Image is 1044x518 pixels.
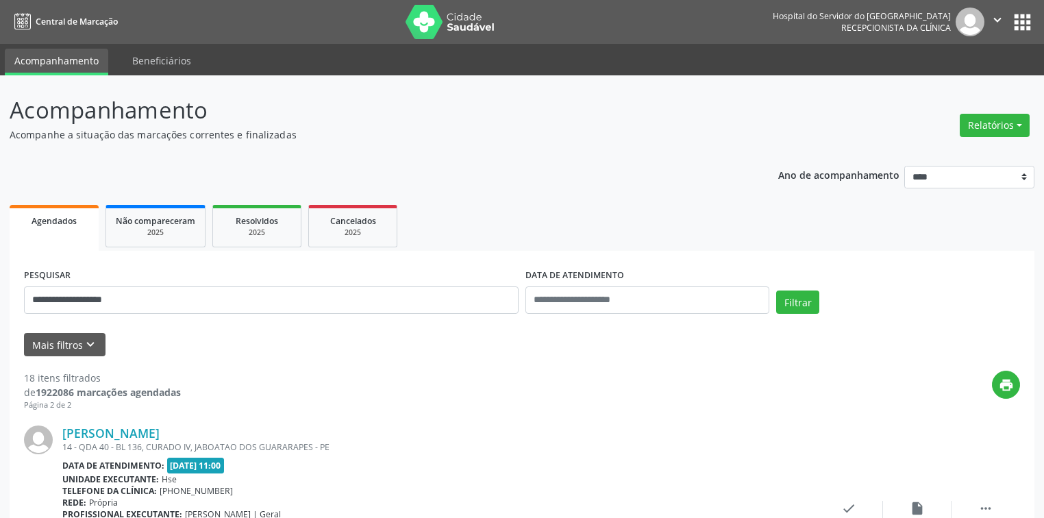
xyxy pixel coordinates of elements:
span: Agendados [32,215,77,227]
b: Data de atendimento: [62,460,164,471]
span: Recepcionista da clínica [841,22,951,34]
i: insert_drive_file [910,501,925,516]
img: img [24,425,53,454]
div: 18 itens filtrados [24,371,181,385]
p: Ano de acompanhamento [778,166,899,183]
a: Acompanhamento [5,49,108,75]
label: DATA DE ATENDIMENTO [525,265,624,286]
b: Unidade executante: [62,473,159,485]
img: img [956,8,984,36]
strong: 1922086 marcações agendadas [36,386,181,399]
button: Mais filtroskeyboard_arrow_down [24,333,105,357]
i: check [841,501,856,516]
button: apps [1010,10,1034,34]
label: PESQUISAR [24,265,71,286]
a: Beneficiários [123,49,201,73]
button:  [984,8,1010,36]
a: [PERSON_NAME] [62,425,160,441]
b: Rede: [62,497,86,508]
div: Página 2 de 2 [24,399,181,411]
div: de [24,385,181,399]
div: 14 - QDA 40 - BL 136, CURADO IV, JABOATAO DOS GUARARAPES - PE [62,441,815,453]
i: print [999,378,1014,393]
div: Hospital do Servidor do [GEOGRAPHIC_DATA] [773,10,951,22]
span: Hse [162,473,177,485]
i: keyboard_arrow_down [83,337,98,352]
div: 2025 [116,227,195,238]
span: Resolvidos [236,215,278,227]
div: 2025 [319,227,387,238]
a: Central de Marcação [10,10,118,33]
span: [PHONE_NUMBER] [160,485,233,497]
span: Central de Marcação [36,16,118,27]
span: [DATE] 11:00 [167,458,225,473]
p: Acompanhamento [10,93,727,127]
button: Relatórios [960,114,1030,137]
span: Própria [89,497,118,508]
b: Telefone da clínica: [62,485,157,497]
span: Não compareceram [116,215,195,227]
p: Acompanhe a situação das marcações correntes e finalizadas [10,127,727,142]
span: Cancelados [330,215,376,227]
i:  [990,12,1005,27]
i:  [978,501,993,516]
button: Filtrar [776,291,819,314]
div: 2025 [223,227,291,238]
button: print [992,371,1020,399]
